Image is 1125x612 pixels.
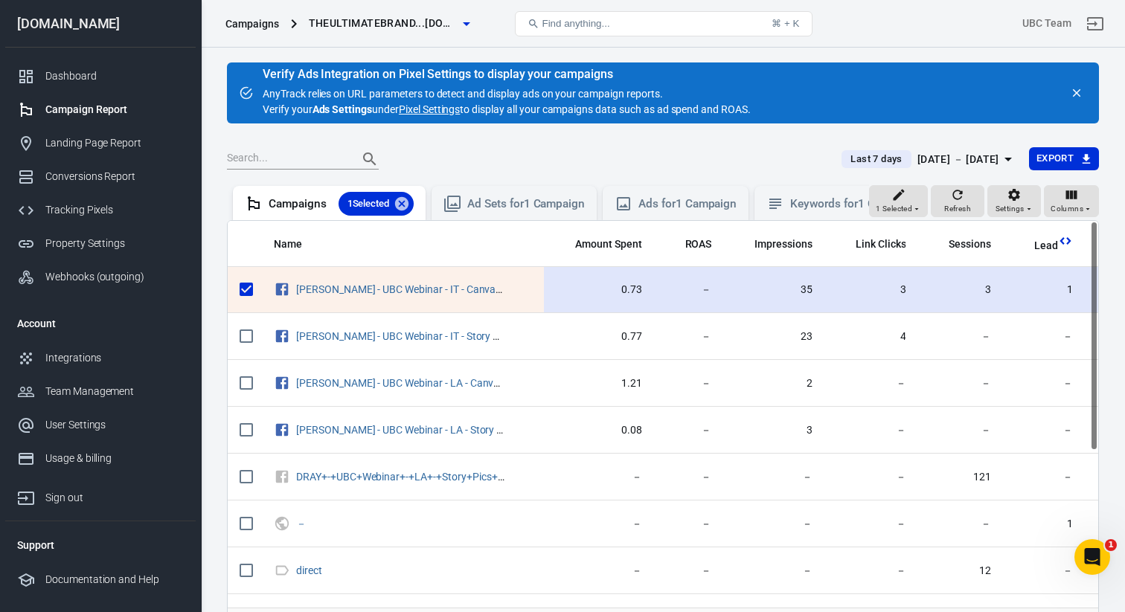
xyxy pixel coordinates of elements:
div: Team Management [45,384,184,399]
a: Landing Page Report [5,126,196,160]
div: Documentation and Help [45,572,184,587]
a: direct [296,564,322,576]
div: Ads for 1 Campaign [638,196,737,212]
span: 0.08 [556,423,642,438]
div: Conversions Report [45,169,184,184]
span: The estimated total amount of money you've spent on your campaign, ad set or ad during its schedule. [556,235,642,253]
svg: Unknown Facebook [274,468,290,486]
a: Dashboard [5,59,196,93]
span: 2 [735,376,812,391]
span: － [929,423,991,438]
span: － [929,517,991,532]
span: The number of times your ads were on screen. [735,235,812,253]
span: 1 [1105,539,1117,551]
span: － [735,517,812,532]
input: Search... [227,149,346,169]
span: 1.21 [556,376,642,391]
span: 1 Selected [876,202,912,216]
a: [PERSON_NAME] - UBC Webinar - IT - Canva PIcs - [DATE] [296,283,556,295]
a: [PERSON_NAME] - UBC Webinar - IT - Story Pics - [DATE] [296,330,550,342]
span: － [556,470,642,485]
a: Usage & billing [5,442,196,475]
span: Name [274,237,321,252]
li: Support [5,527,196,563]
span: direct [296,564,324,575]
span: 1 [1015,283,1073,297]
svg: This column is calculated from AnyTrack real-time data [1058,233,1073,248]
span: Link Clicks [856,237,906,252]
span: Lead [1015,239,1058,254]
span: － [666,329,712,344]
svg: Direct [274,561,290,579]
span: 4 [836,329,906,344]
span: 12 [929,564,991,579]
a: Sign out [5,475,196,515]
span: － [556,564,642,579]
button: Refresh [931,185,984,218]
div: Integrations [45,350,184,366]
span: － [1015,376,1073,391]
div: [DOMAIN_NAME] [5,17,196,30]
div: Ad Sets for 1 Campaign [467,196,585,212]
span: theultimatebrandingcourse.com [309,14,458,33]
span: － [836,517,906,532]
span: Columns [1051,202,1083,216]
span: Lead [1034,239,1058,254]
span: － [296,518,309,528]
span: － [929,329,991,344]
span: The total return on ad spend [666,235,712,253]
svg: Facebook Ads [274,421,290,439]
span: － [735,470,812,485]
span: － [556,517,642,532]
span: ROAS [685,237,712,252]
span: － [666,283,712,297]
span: 1 [1015,517,1073,532]
div: Campaigns [225,16,279,31]
div: [DATE] － [DATE] [917,150,999,169]
div: AnyTrack relies on URL parameters to detect and display ads on your campaign reports. Verify your... [263,68,751,117]
div: Webhooks (outgoing) [45,269,184,285]
button: Last 7 days[DATE] － [DATE] [830,147,1028,172]
button: Columns [1044,185,1099,218]
a: Team Management [5,375,196,408]
a: DRAY+-+UBC+Webinar+-+LA+-+Story+Pics+-+Oct13%2F25+confused / cpc / facebook [296,471,691,483]
span: 3 [735,423,812,438]
span: － [1015,564,1073,579]
span: 3 [929,283,991,297]
span: － [836,423,906,438]
a: [PERSON_NAME] - UBC Webinar - LA - Canva PIcs - [DATE] [296,377,560,389]
span: 0.77 [556,329,642,344]
strong: Ads Settings [312,103,373,115]
div: 1Selected [339,192,414,216]
span: DRAY - UBC Webinar - LA - Story Pics - Oct13/25 [296,424,507,434]
li: Account [5,306,196,341]
a: Pixel Settings [399,102,460,117]
span: 23 [735,329,812,344]
a: Conversions Report [5,160,196,193]
div: Landing Page Report [45,135,184,151]
button: Export [1029,147,1099,170]
span: Last 7 days [844,152,908,167]
span: Name [274,237,302,252]
button: Find anything...⌘ + K [515,11,812,36]
span: The number of clicks on links within the ad that led to advertiser-specified destinations [836,235,906,253]
a: － [296,518,307,529]
span: － [666,564,712,579]
div: Keywords for 1 Campaign [790,196,919,212]
svg: UTM & Web Traffic [274,515,290,532]
div: ⌘ + K [772,18,799,29]
span: － [666,376,712,391]
span: Impressions [754,237,812,252]
a: Campaign Report [5,93,196,126]
span: The total return on ad spend [685,235,712,253]
span: Refresh [944,202,971,216]
span: － [929,376,991,391]
span: 35 [735,283,812,297]
div: Sign out [45,490,184,506]
div: Usage & billing [45,451,184,466]
span: The estimated total amount of money you've spent on your campaign, ad set or ad during its schedule. [575,235,642,253]
span: DRAY - UBC Webinar - IT - Canva PIcs - Oct13/25 [296,283,507,294]
button: theultimatebrand...[DOMAIN_NAME] [303,10,475,37]
a: [PERSON_NAME] - UBC Webinar - LA - Story Pics - [DATE] [296,424,554,436]
span: The number of times your ads were on screen. [754,235,812,253]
